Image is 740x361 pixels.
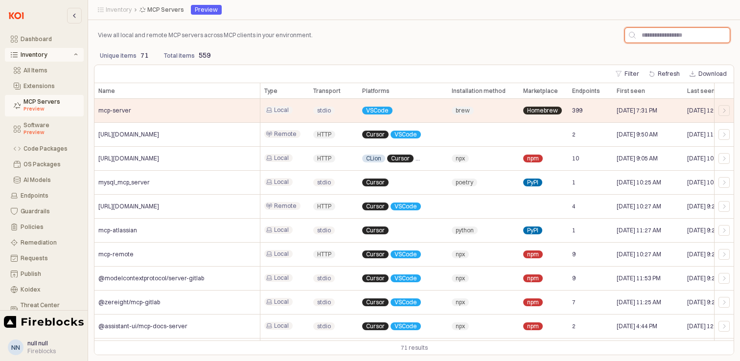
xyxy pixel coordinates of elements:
[23,122,78,136] div: Software
[317,322,331,330] span: stdio
[317,226,331,234] span: stdio
[274,226,289,234] span: Local
[394,250,417,258] span: VSCode
[11,342,20,352] div: nn
[274,178,289,186] span: Local
[366,298,385,306] span: Cursor
[23,105,78,113] div: Preview
[456,179,473,186] span: poetry
[687,155,732,162] span: [DATE] 10:38 AM
[94,340,734,355] div: Table toolbar
[527,179,538,186] span: PyPI
[98,322,187,330] span: @assistant-ui/mcp-docs-server
[5,48,84,62] button: Inventory
[419,155,444,162] span: PyCharm
[527,250,539,258] span: npm
[456,274,465,282] span: npx
[5,189,84,203] button: Endpoints
[527,107,558,114] span: Homebrew
[21,208,78,215] div: Guardrails
[274,298,289,306] span: Local
[27,347,56,355] div: Fireblocks
[456,107,470,114] span: brew
[317,298,331,306] span: stdio
[394,298,417,306] span: VSCode
[612,68,643,80] button: Filter
[27,339,48,347] span: null null
[5,236,84,249] button: Remediation
[394,322,417,330] span: VSCode
[21,302,78,316] div: Threat Center
[5,173,84,187] button: AI Models
[5,204,84,218] button: Guardrails
[98,155,159,162] span: [URL][DOMAIN_NAME]
[5,158,84,171] button: OS Packages
[572,107,582,114] span: 399
[5,32,84,46] button: Dashboard
[5,251,84,265] button: Requests
[5,298,84,320] button: Threat Center
[523,87,558,95] span: Marketplace
[527,322,539,330] span: npm
[617,250,661,258] span: [DATE] 10:27 AM
[274,130,297,138] span: Remote
[391,155,410,162] span: Cursor
[366,250,385,258] span: Cursor
[164,51,195,60] p: Total items
[274,250,289,258] span: Local
[527,226,538,234] span: PyPI
[195,5,218,15] div: Preview
[274,202,297,210] span: Remote
[456,250,465,258] span: npx
[317,107,331,114] span: stdio
[452,87,506,95] span: Installation method
[274,274,289,282] span: Local
[274,154,289,162] span: Local
[5,283,84,296] button: Koidex
[21,271,78,277] div: Publish
[687,250,728,258] span: [DATE] 9:28 AM
[366,203,385,210] span: Cursor
[617,131,658,138] span: [DATE] 9:50 AM
[527,274,539,282] span: npm
[23,98,78,113] div: MCP Servers
[617,298,661,306] span: [DATE] 11:25 AM
[5,220,84,234] button: Policies
[274,106,289,114] span: Local
[401,343,428,353] div: 71 results
[366,107,389,114] span: VSCode
[687,226,728,234] span: [DATE] 9:28 AM
[617,322,657,330] span: [DATE] 4:44 PM
[394,274,417,282] span: VSCode
[366,274,385,282] span: Cursor
[572,250,576,258] span: 9
[5,79,84,93] button: Extensions
[21,192,78,199] div: Endpoints
[274,322,289,330] span: Local
[317,155,331,162] span: HTTP
[5,64,84,77] button: All Items
[687,274,728,282] span: [DATE] 9:28 AM
[572,203,576,210] span: 4
[687,322,732,330] span: [DATE] 12:19 AM
[98,131,159,138] span: [URL][DOMAIN_NAME]
[23,145,78,152] div: Code Packages
[687,87,715,95] span: Last seen
[199,50,210,61] p: 559
[362,87,390,95] span: Platforms
[572,274,576,282] span: 9
[98,250,134,258] span: mcp-remote
[98,87,115,95] span: Name
[98,203,159,210] span: [URL][DOMAIN_NAME]
[264,87,277,95] span: Type
[572,298,576,306] span: 7
[313,87,341,95] span: Transport
[98,298,160,306] span: @zereight/mcp-gitlab
[645,68,684,80] button: Refresh
[572,179,576,186] span: 1
[572,226,576,234] span: 1
[98,274,204,282] span: @modelcontextprotocol/server-gitlab
[5,95,84,116] button: MCP Servers
[23,177,78,183] div: AI Models
[617,155,658,162] span: [DATE] 9:05 AM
